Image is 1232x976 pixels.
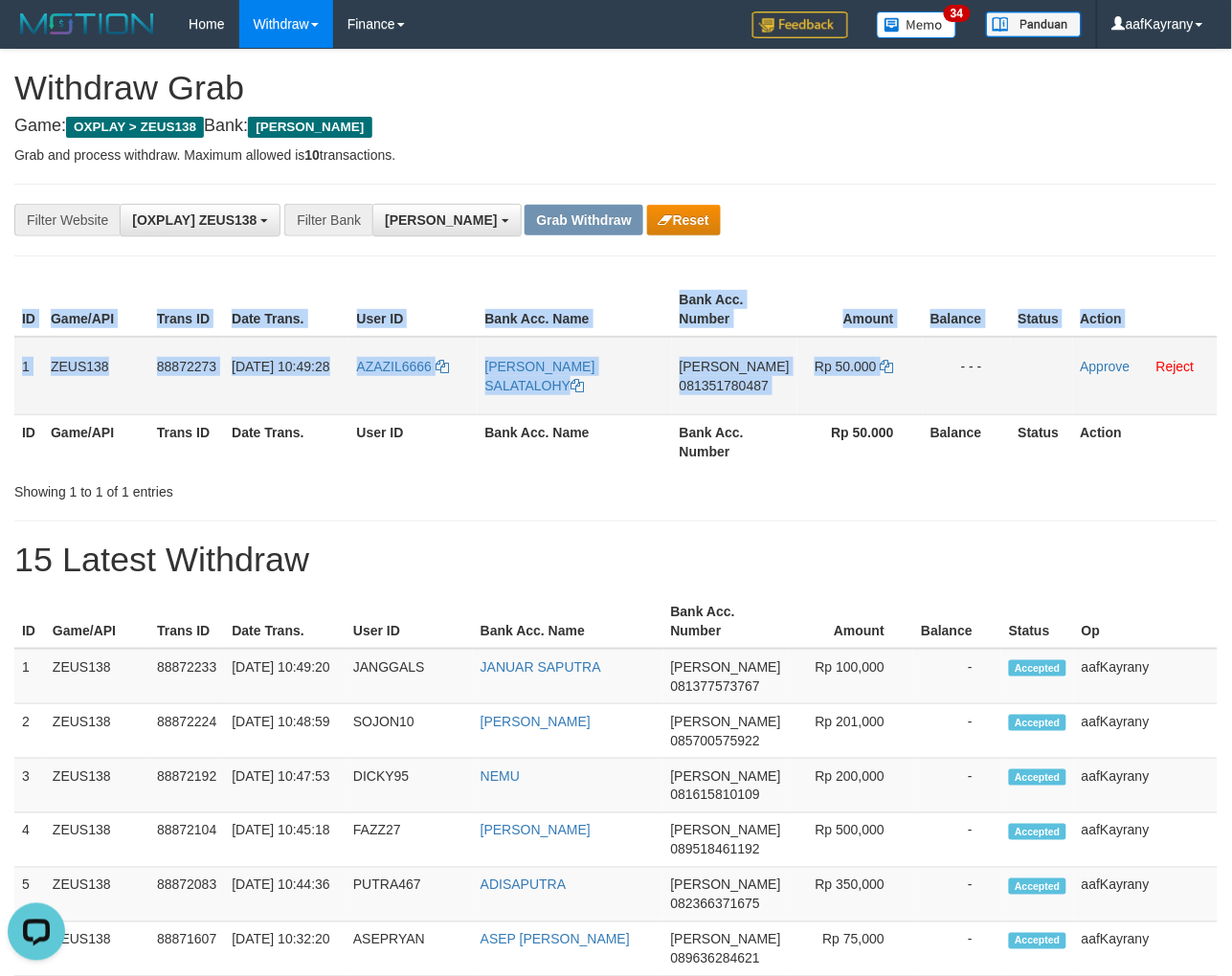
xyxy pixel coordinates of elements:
span: Accepted [1009,769,1066,786]
span: Accepted [1009,715,1066,731]
th: Game/API [45,594,149,649]
td: aafKayrany [1074,649,1218,704]
button: [PERSON_NAME] [372,204,521,236]
button: Open LiveChat chat widget [8,8,65,65]
th: Amount [797,282,923,337]
button: [OXPLAY] ZEUS138 [120,204,280,236]
th: Date Trans. [224,282,348,337]
td: aafKayrany [1074,813,1218,868]
img: Button%20Memo.svg [877,11,957,38]
td: Rp 201,000 [789,704,913,759]
span: [PERSON_NAME] [248,117,371,138]
span: Copy 081615810109 to clipboard [671,787,760,803]
td: 5 [14,868,45,922]
td: ZEUS138 [45,868,149,922]
button: Reset [647,205,721,235]
td: SOJON10 [346,704,473,759]
span: [PERSON_NAME] [671,659,781,675]
td: Rp 500,000 [789,813,913,868]
th: User ID [346,594,473,649]
td: - [913,813,1001,868]
span: [PERSON_NAME] [671,714,781,729]
th: Status [1001,594,1074,649]
td: FAZZ27 [346,813,473,868]
td: Rp 350,000 [789,868,913,922]
th: ID [14,414,43,469]
td: Rp 200,000 [789,759,913,813]
span: Accepted [1009,660,1066,677]
h1: 15 Latest Withdraw [14,541,1218,579]
span: Copy 089518461192 to clipboard [671,842,760,857]
th: Bank Acc. Number [672,282,797,337]
th: Bank Acc. Name [478,414,672,469]
span: Copy 089636284621 to clipboard [671,951,760,966]
span: [DATE] 10:49:28 [232,359,329,374]
td: - [913,704,1001,759]
th: Balance [923,414,1011,469]
td: ZEUS138 [45,649,149,704]
th: Action [1073,414,1218,469]
p: Grab and process withdraw. Maximum allowed is transactions. [14,145,1218,165]
span: [PERSON_NAME] [671,823,781,838]
td: 3 [14,759,45,813]
a: Copy 50000 to clipboard [881,359,894,374]
td: ZEUS138 [45,759,149,813]
span: Copy 085700575922 to clipboard [671,733,760,748]
th: Trans ID [149,414,224,469]
th: Date Trans. [224,594,346,649]
th: Date Trans. [224,414,348,469]
td: [DATE] 10:48:59 [224,704,346,759]
span: [PERSON_NAME] [671,768,781,784]
div: Filter Bank [284,204,372,236]
td: 88872224 [149,704,224,759]
td: Rp 100,000 [789,649,913,704]
a: NEMU [481,768,520,784]
th: Bank Acc. Name [478,282,672,337]
a: [PERSON_NAME] SALATALOHY [485,359,595,393]
span: [PERSON_NAME] [385,212,497,228]
th: Trans ID [149,282,224,337]
td: ZEUS138 [43,337,149,415]
span: Copy 081351780487 to clipboard [680,378,769,393]
th: Bank Acc. Name [473,594,663,649]
th: Game/API [43,414,149,469]
td: - [913,868,1001,922]
td: [DATE] 10:49:20 [224,649,346,704]
td: [DATE] 10:45:18 [224,813,346,868]
td: 1 [14,337,43,415]
h1: Withdraw Grab [14,69,1218,107]
span: 34 [944,5,970,22]
td: 2 [14,704,45,759]
span: Accepted [1009,878,1066,895]
th: Rp 50.000 [797,414,923,469]
span: AZAZIL6666 [357,359,433,374]
td: ZEUS138 [45,813,149,868]
td: ZEUS138 [45,704,149,759]
th: Bank Acc. Number [663,594,789,649]
a: JANUAR SAPUTRA [481,659,601,675]
strong: 10 [304,147,320,163]
span: OXPLAY > ZEUS138 [66,117,204,138]
th: Balance [923,282,1011,337]
td: 4 [14,813,45,868]
img: panduan.png [986,11,1082,37]
span: Accepted [1009,933,1066,949]
span: [PERSON_NAME] [671,877,781,893]
th: Balance [913,594,1001,649]
th: Trans ID [149,594,224,649]
td: [DATE] 10:44:36 [224,868,346,922]
td: aafKayrany [1074,704,1218,759]
th: Op [1074,594,1218,649]
th: Game/API [43,282,149,337]
a: Reject [1156,359,1195,374]
th: Status [1011,282,1073,337]
td: [DATE] 10:47:53 [224,759,346,813]
td: DICKY95 [346,759,473,813]
span: Accepted [1009,824,1066,840]
img: MOTION_logo.png [14,10,160,38]
div: Filter Website [14,204,120,236]
th: Action [1073,282,1218,337]
h4: Game: Bank: [14,117,1218,136]
span: [PERSON_NAME] [680,359,790,374]
td: aafKayrany [1074,868,1218,922]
